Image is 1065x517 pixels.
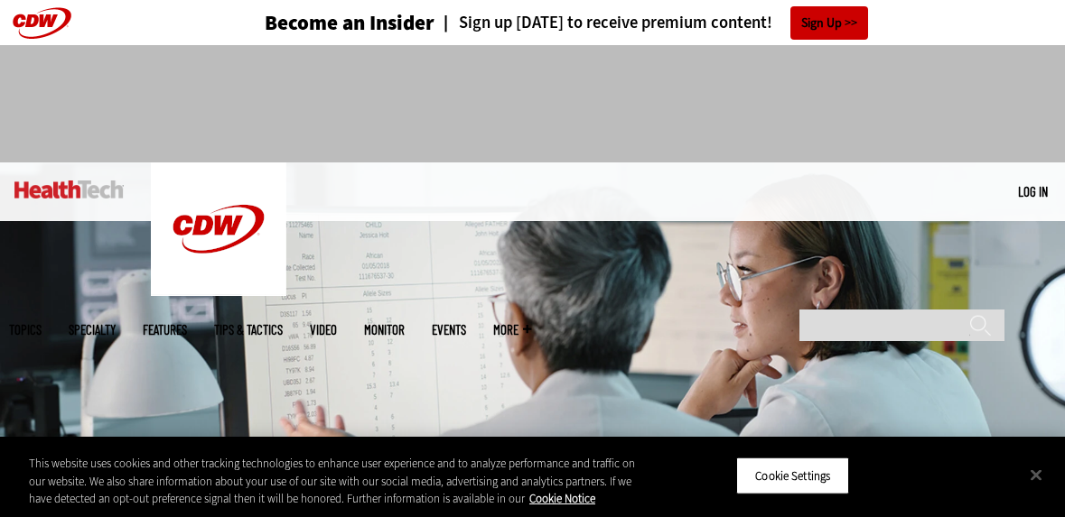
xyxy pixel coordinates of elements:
button: Close [1016,455,1056,494]
iframe: advertisement [204,63,862,144]
a: Features [143,323,187,337]
span: Topics [9,323,42,337]
a: Sign up [DATE] to receive premium content! [434,14,772,32]
a: Become an Insider [197,13,434,33]
h3: Become an Insider [265,13,434,33]
div: This website uses cookies and other tracking technologies to enhance user experience and to analy... [29,455,639,508]
a: More information about your privacy [529,491,595,506]
a: Log in [1018,183,1048,199]
a: CDW [151,282,286,300]
button: Cookie Settings [736,457,849,494]
img: Home [151,162,286,296]
img: Home [14,180,124,198]
a: Events [432,323,466,337]
div: User menu [1018,182,1048,201]
a: Tips & Tactics [214,323,283,337]
a: Sign Up [790,6,868,40]
span: Specialty [69,323,116,337]
a: Video [310,323,337,337]
span: More [493,323,531,337]
a: MonITor [364,323,405,337]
